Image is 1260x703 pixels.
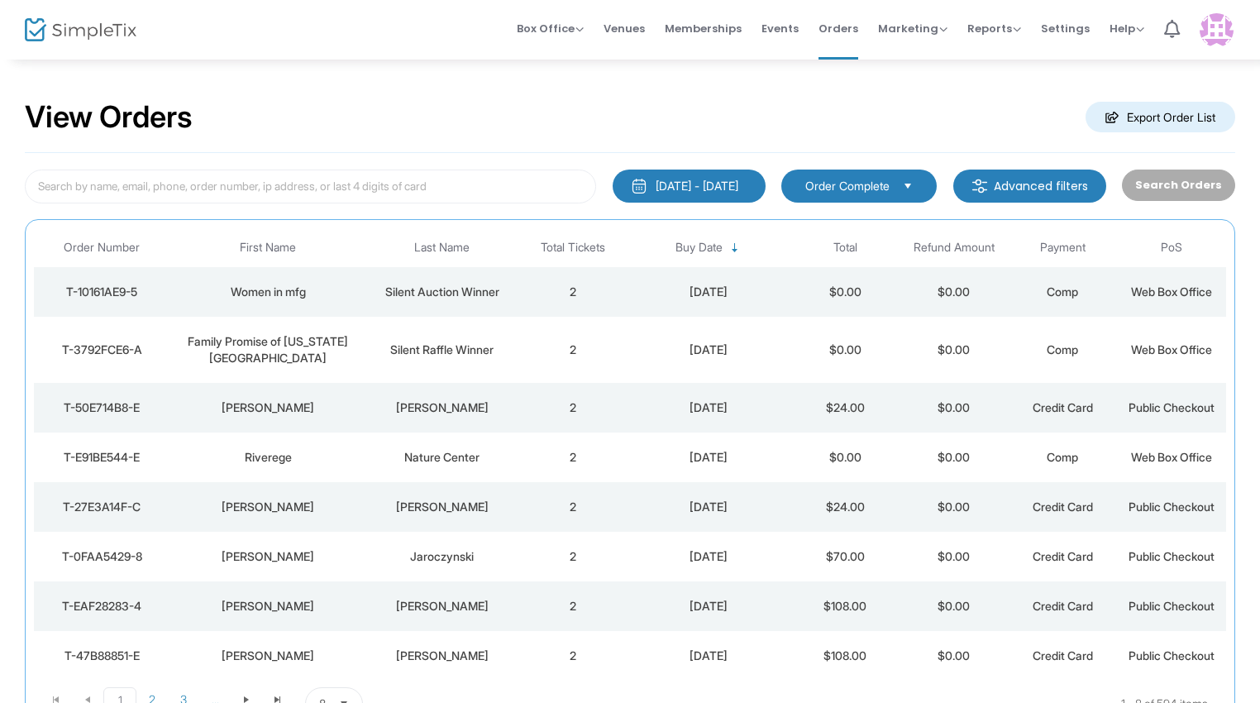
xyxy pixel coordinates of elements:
[632,598,787,615] div: 8/20/2025
[1129,500,1215,514] span: Public Checkout
[38,284,166,300] div: T-10161AE9-5
[790,631,900,681] td: $108.00
[518,482,628,532] td: 2
[632,342,787,358] div: 8/20/2025
[38,548,166,565] div: T-0FAA5429-8
[370,284,514,300] div: Silent Auction Winner
[370,342,514,358] div: Silent Raffle Winner
[370,499,514,515] div: Bruns
[38,342,166,358] div: T-3792FCE6-A
[971,178,988,194] img: filter
[1131,285,1212,299] span: Web Box Office
[370,548,514,565] div: Jaroczynski
[38,598,166,615] div: T-EAF28283-4
[613,170,766,203] button: [DATE] - [DATE]
[174,499,362,515] div: Chris
[1129,648,1215,662] span: Public Checkout
[900,482,1009,532] td: $0.00
[900,267,1009,317] td: $0.00
[900,581,1009,631] td: $0.00
[632,548,787,565] div: 8/20/2025
[38,648,166,664] div: T-47B88851-E
[25,99,193,136] h2: View Orders
[174,284,362,300] div: Women in mfg
[38,399,166,416] div: T-50E714B8-E
[1033,599,1093,613] span: Credit Card
[517,21,584,36] span: Box Office
[1047,285,1078,299] span: Comp
[370,449,514,466] div: Nature Center
[761,7,799,50] span: Events
[174,333,362,366] div: Family Promise of Washington County
[518,631,628,681] td: 2
[819,7,858,50] span: Orders
[25,170,596,203] input: Search by name, email, phone, order number, ip address, or last 4 digits of card
[1110,21,1144,36] span: Help
[240,241,296,255] span: First Name
[370,598,514,615] div: Miller
[604,7,645,50] span: Venues
[1041,7,1090,50] span: Settings
[900,317,1009,383] td: $0.00
[967,21,1021,36] span: Reports
[1033,500,1093,514] span: Credit Card
[665,7,742,50] span: Memberships
[1131,450,1212,464] span: Web Box Office
[1161,241,1182,255] span: PoS
[790,532,900,581] td: $70.00
[1033,549,1093,563] span: Credit Card
[518,228,628,267] th: Total Tickets
[953,170,1106,203] m-button: Advanced filters
[174,598,362,615] div: Tom
[370,399,514,416] div: Nemirovski
[1129,549,1215,563] span: Public Checkout
[174,399,362,416] div: Natalia
[518,317,628,383] td: 2
[414,241,470,255] span: Last Name
[805,178,890,194] span: Order Complete
[790,482,900,532] td: $24.00
[632,648,787,664] div: 8/20/2025
[1086,102,1235,132] m-button: Export Order List
[1033,400,1093,414] span: Credit Card
[174,648,362,664] div: Corinne
[518,267,628,317] td: 2
[34,228,1226,681] div: Data table
[878,21,947,36] span: Marketing
[1047,342,1078,356] span: Comp
[1131,342,1212,356] span: Web Box Office
[656,178,738,194] div: [DATE] - [DATE]
[632,399,787,416] div: 8/20/2025
[1033,648,1093,662] span: Credit Card
[632,284,787,300] div: 8/20/2025
[900,532,1009,581] td: $0.00
[790,267,900,317] td: $0.00
[174,449,362,466] div: Riverege
[38,499,166,515] div: T-27E3A14F-C
[38,449,166,466] div: T-E91BE544-E
[174,548,362,565] div: Deborah
[900,228,1009,267] th: Refund Amount
[900,433,1009,482] td: $0.00
[790,433,900,482] td: $0.00
[632,499,787,515] div: 8/20/2025
[518,383,628,433] td: 2
[518,532,628,581] td: 2
[1040,241,1086,255] span: Payment
[896,177,919,195] button: Select
[370,648,514,664] div: Norman
[900,631,1009,681] td: $0.00
[1129,599,1215,613] span: Public Checkout
[518,433,628,482] td: 2
[631,178,647,194] img: monthly
[1047,450,1078,464] span: Comp
[518,581,628,631] td: 2
[900,383,1009,433] td: $0.00
[675,241,723,255] span: Buy Date
[632,449,787,466] div: 8/20/2025
[790,317,900,383] td: $0.00
[64,241,140,255] span: Order Number
[790,383,900,433] td: $24.00
[790,581,900,631] td: $108.00
[790,228,900,267] th: Total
